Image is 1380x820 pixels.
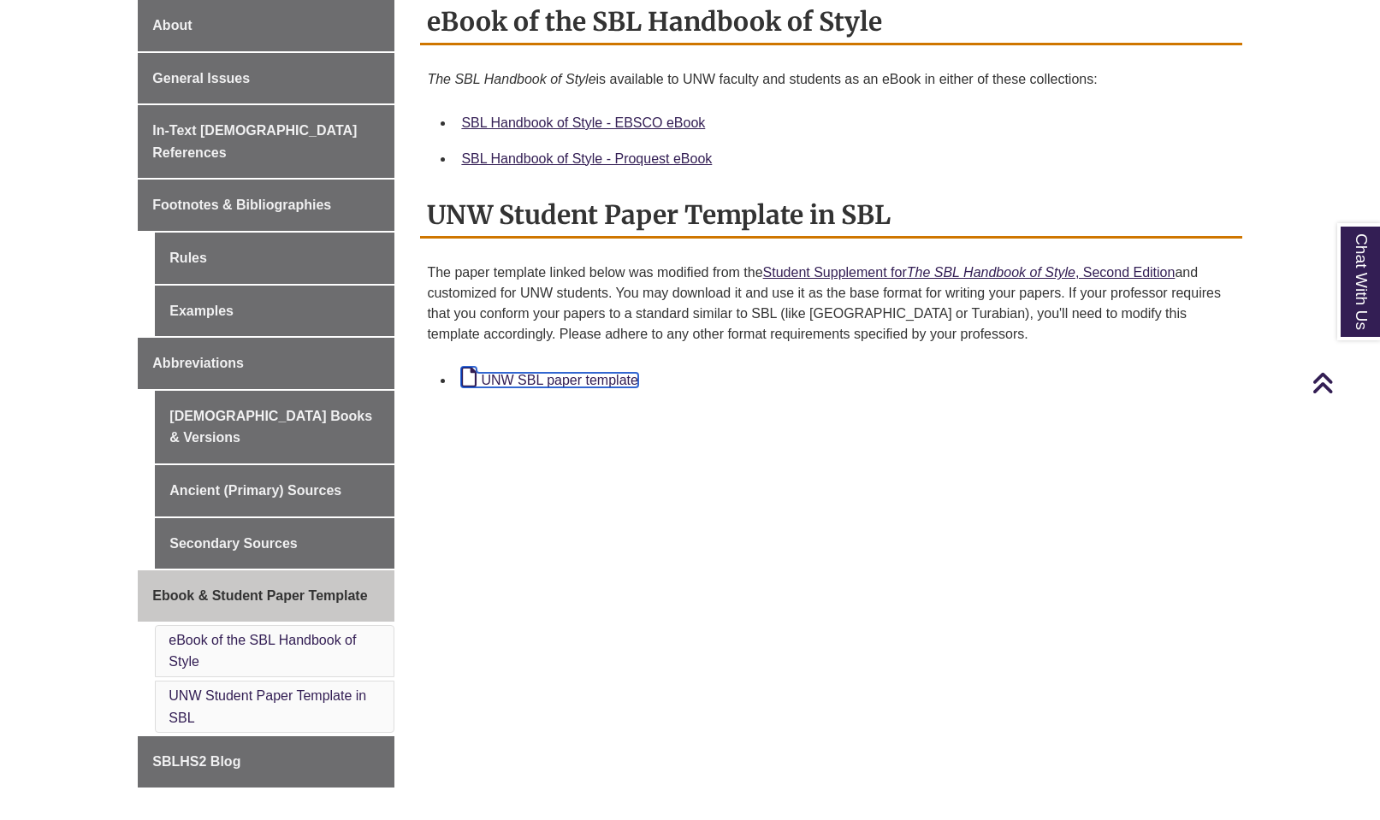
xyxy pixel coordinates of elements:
a: UNW Student Paper Template in SBL [169,688,366,725]
a: UNW SBL paper template [461,373,637,387]
span: General Issues [152,71,250,86]
p: is available to UNW faculty and students as an eBook in either of these collections: [427,62,1235,97]
em: The SBL Handbook of Style [427,72,595,86]
a: SBL Handbook of Style - Proquest eBook [461,151,712,166]
a: In-Text [DEMOGRAPHIC_DATA] References [138,105,394,178]
span: Ebook & Student Paper Template [152,588,367,603]
a: SBLHS2 Blog [138,736,394,788]
a: [DEMOGRAPHIC_DATA] Books & Versions [155,391,394,463]
a: eBook of the SBL Handbook of Style [169,633,356,670]
span: About [152,18,192,32]
a: Ebook & Student Paper Template [138,570,394,622]
a: Footnotes & Bibliographies [138,180,394,231]
a: Rules [155,233,394,284]
span: In-Text [DEMOGRAPHIC_DATA] References [152,123,357,160]
a: Ancient (Primary) Sources [155,465,394,516]
span: Abbreviations [152,356,244,370]
em: The SBL Handbook of Style [907,265,1075,280]
a: General Issues [138,53,394,104]
span: SBLHS2 Blog [152,754,240,769]
a: Examples [155,286,394,337]
h2: UNW Student Paper Template in SBL [420,193,1241,239]
a: Secondary Sources [155,518,394,569]
a: Back to Top [1312,371,1376,394]
a: Student Supplement forThe SBL Handbook of Style, Second Edition [763,265,1176,280]
a: SBL Handbook of Style - EBSCO eBook [461,115,705,130]
p: The paper template linked below was modified from the and customized for UNW students. You may do... [427,256,1235,351]
a: Abbreviations [138,338,394,389]
span: Footnotes & Bibliographies [152,198,331,212]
